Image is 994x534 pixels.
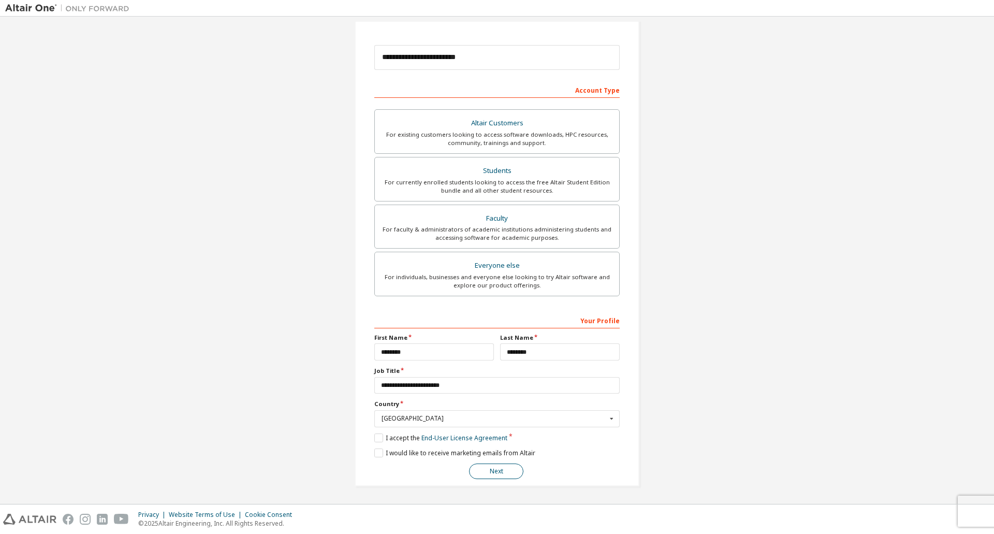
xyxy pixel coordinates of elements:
div: Students [381,164,613,178]
button: Next [469,464,523,479]
div: Altair Customers [381,116,613,131]
label: Country [374,400,620,408]
div: [GEOGRAPHIC_DATA] [382,415,607,422]
div: For faculty & administrators of academic institutions administering students and accessing softwa... [381,225,613,242]
img: instagram.svg [80,514,91,525]
img: youtube.svg [114,514,129,525]
div: Account Type [374,81,620,98]
label: Job Title [374,367,620,375]
img: altair_logo.svg [3,514,56,525]
div: For individuals, businesses and everyone else looking to try Altair software and explore our prod... [381,273,613,290]
a: End-User License Agreement [421,434,507,442]
img: facebook.svg [63,514,74,525]
div: Cookie Consent [245,511,298,519]
div: Your Profile [374,312,620,328]
div: Faculty [381,211,613,226]
div: For existing customers looking to access software downloads, HPC resources, community, trainings ... [381,131,613,147]
div: Privacy [138,511,169,519]
div: Everyone else [381,258,613,273]
div: Read and acccept EULA to continue [374,464,620,479]
img: Altair One [5,3,135,13]
div: For currently enrolled students looking to access the free Altair Student Edition bundle and all ... [381,178,613,195]
label: I would like to receive marketing emails from Altair [374,449,535,457]
label: I accept the [374,434,507,442]
div: Website Terms of Use [169,511,245,519]
p: © 2025 Altair Engineering, Inc. All Rights Reserved. [138,519,298,528]
label: First Name [374,334,494,342]
label: Last Name [500,334,620,342]
img: linkedin.svg [97,514,108,525]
